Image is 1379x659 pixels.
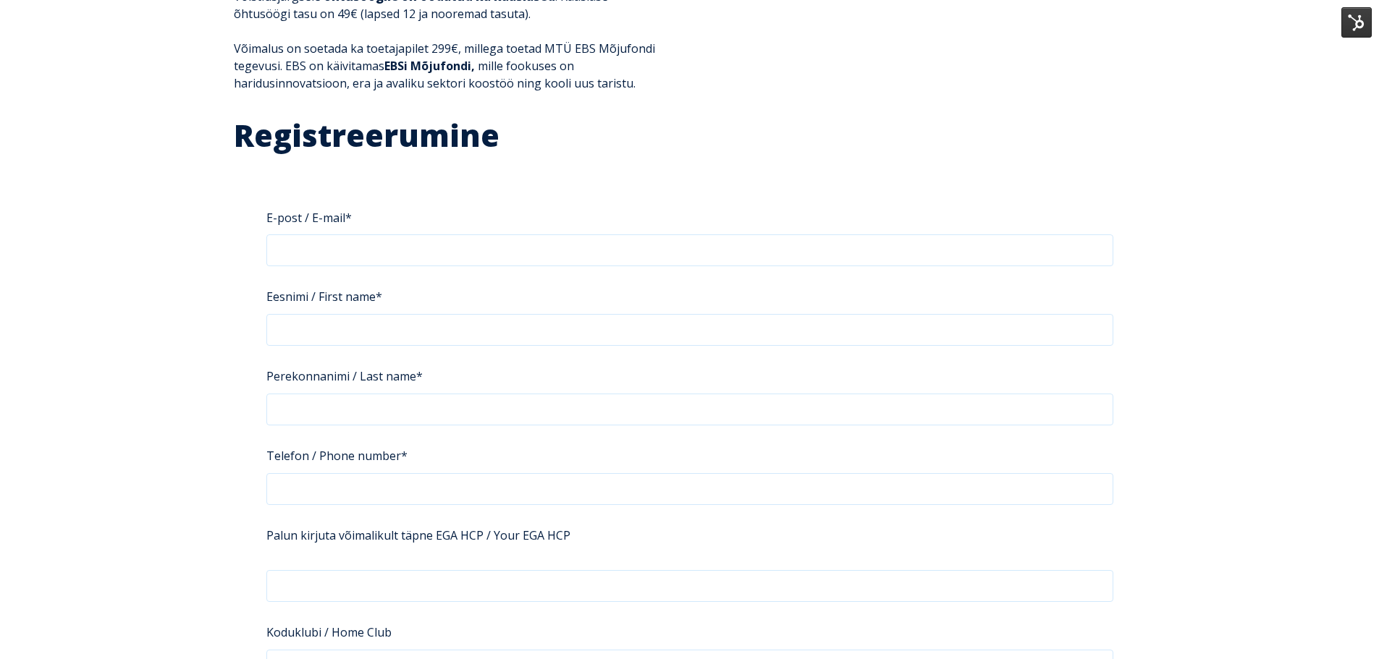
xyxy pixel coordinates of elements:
[384,58,475,74] a: EBSi Mõjufondi,
[266,284,376,309] span: Eesnimi / First name
[266,443,401,468] span: Telefon / Phone number
[234,116,1146,155] h2: Registreerumine
[266,527,1113,544] p: Palun kirjuta võimalikult täpne EGA HCP / Your EGA HCP
[266,364,416,388] span: Perekonnanimi / Last name
[266,205,345,230] span: E-post / E-mail
[1341,7,1372,38] img: HubSpot Tools Menu Toggle
[234,40,663,92] p: Võimalus on soetada ka toetajapilet 299€, millega toetad MTÜ EBS Mõjufondi tegevusi. EBS on käivi...
[266,620,392,645] span: Koduklubi / Home Club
